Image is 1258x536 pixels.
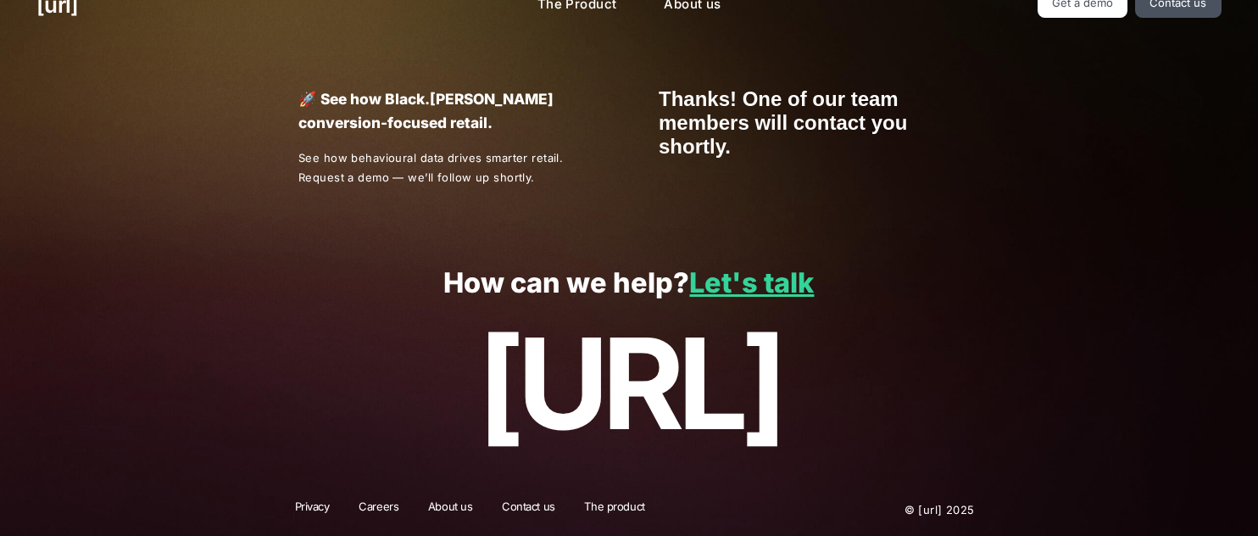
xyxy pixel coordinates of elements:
[491,499,566,521] a: Contact us
[573,499,655,521] a: The product
[659,87,960,158] iframe: Form 1
[36,268,1221,299] p: How can we help?
[36,313,1221,455] p: [URL]
[417,499,484,521] a: About us
[802,499,975,521] p: © [URL] 2025
[298,148,600,187] p: See how behavioural data drives smarter retail. Request a demo — we’ll follow up shortly.
[284,499,341,521] a: Privacy
[348,499,409,521] a: Careers
[298,87,599,135] p: 🚀 See how Black.[PERSON_NAME] conversion-focused retail.
[689,266,814,299] a: Let's talk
